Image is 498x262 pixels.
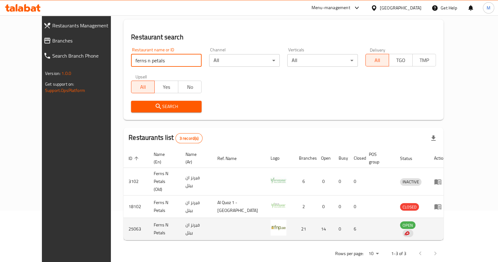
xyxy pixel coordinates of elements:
label: Delivery [370,48,386,52]
div: All [209,54,280,67]
div: CLOSED [400,203,419,211]
button: Yes [154,81,178,93]
td: 14 [316,218,334,240]
span: Search Branch Phone [52,52,120,60]
span: Name (Ar) [186,151,205,166]
td: 25063 [123,218,149,240]
span: Restaurants Management [52,22,120,29]
td: 0 [334,168,349,196]
img: Ferns N Petals (Old) [271,173,286,188]
span: OPEN [400,222,415,229]
span: Status [400,155,421,162]
td: فيرنز ان بيتل [180,196,212,218]
img: Ferns N Petals [271,197,286,213]
span: No [181,83,199,92]
span: M [487,4,490,11]
span: Get support on: [45,80,74,88]
a: Search Branch Phone [38,48,125,63]
button: TMP [412,54,436,66]
span: Search [136,103,197,111]
span: TMP [415,56,433,65]
th: Open [316,149,334,168]
th: Action [429,149,451,168]
td: Ferns N Petals (Old) [149,168,180,196]
td: 2 [294,196,316,218]
div: All [287,54,358,67]
span: Branches [52,37,120,44]
td: 0 [316,196,334,218]
td: 0 [349,168,364,196]
div: Rows per page: [366,249,381,259]
table: enhanced table [123,149,451,240]
button: All [131,81,155,93]
span: CLOSED [400,203,419,211]
span: 1.0.0 [61,69,71,77]
img: delivery hero logo [404,231,409,236]
span: ID [129,155,140,162]
td: فيرنز ان بيتل [180,168,212,196]
button: All [365,54,389,66]
button: Search [131,101,202,112]
td: Ferns N Petals [149,196,180,218]
p: Rows per page: [335,250,363,258]
span: POS group [369,151,387,166]
span: Version: [45,69,60,77]
th: Branches [294,149,316,168]
span: Ref. Name [217,155,245,162]
th: Busy [334,149,349,168]
td: 0 [334,196,349,218]
p: 1-3 of 3 [391,250,406,258]
span: All [134,83,152,92]
td: Al Quoz 1 - [GEOGRAPHIC_DATA] [212,196,266,218]
td: 3102 [123,168,149,196]
a: Support.OpsPlatform [45,86,85,94]
td: 0 [349,196,364,218]
a: Branches [38,33,125,48]
span: Yes [157,83,175,92]
div: Export file [426,131,441,146]
th: Closed [349,149,364,168]
input: Search for restaurant name or ID.. [131,54,202,67]
div: [GEOGRAPHIC_DATA] [380,4,421,11]
span: 3 record(s) [176,135,203,141]
td: 6 [349,218,364,240]
td: 0 [334,218,349,240]
span: INACTIVE [400,178,421,185]
td: Ferns N Petals [149,218,180,240]
span: TGO [392,56,410,65]
span: All [368,56,386,65]
div: Menu [434,203,446,210]
img: Ferns N Petals [271,220,286,236]
div: Menu-management [312,4,350,12]
h2: Restaurant search [131,32,436,42]
td: فيرنز ان بيتل [180,218,212,240]
td: 6 [294,168,316,196]
td: 21 [294,218,316,240]
label: Upsell [135,74,147,79]
span: Name (En) [154,151,173,166]
a: Restaurants Management [38,18,125,33]
div: Total records count [175,133,203,143]
td: 0 [316,168,334,196]
th: Logo [266,149,294,168]
h2: Restaurants list [129,133,203,143]
td: 18102 [123,196,149,218]
div: Menu [434,178,446,185]
button: TGO [389,54,412,66]
button: No [178,81,202,93]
